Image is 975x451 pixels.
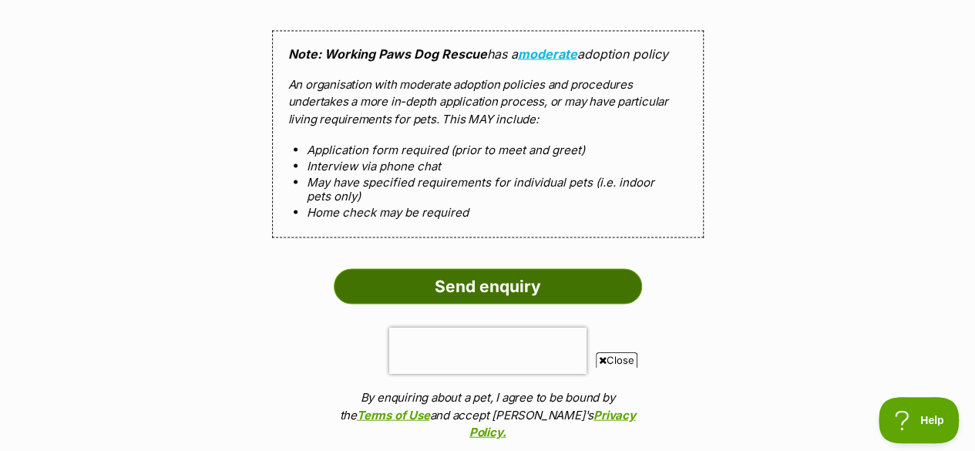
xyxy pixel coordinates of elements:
[307,160,669,173] li: Interview via phone chat
[879,397,960,443] iframe: Help Scout Beacon - Open
[307,143,669,157] li: Application form required (prior to meet and greet)
[334,269,642,305] input: Send enquiry
[596,352,637,368] span: Close
[288,76,688,129] p: An organisation with moderate adoption policies and procedures undertakes a more in-depth applica...
[288,46,487,62] strong: Note: Working Paws Dog Rescue
[307,176,669,203] li: May have specified requirements for individual pets (i.e. indoor pets only)
[389,328,587,374] iframe: reCAPTCHA
[114,374,862,443] iframe: Advertisement
[518,46,577,62] a: moderate
[272,31,704,238] div: has a adoption policy
[307,206,669,219] li: Home check may be required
